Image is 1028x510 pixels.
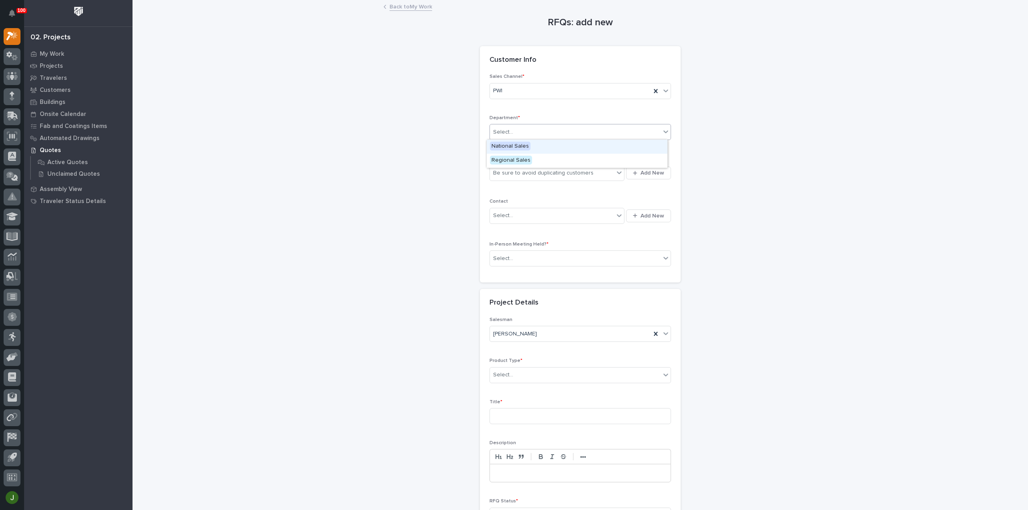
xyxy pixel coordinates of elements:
a: Back toMy Work [390,2,432,11]
p: Projects [40,63,63,70]
span: Title [490,400,502,404]
p: Fab and Coatings Items [40,123,107,130]
div: Select... [493,211,513,220]
span: Salesman [490,317,512,322]
h1: RFQs: add new [480,17,681,28]
a: Automated Drawings [24,132,133,144]
p: Unclaimed Quotes [47,171,100,178]
a: Projects [24,60,133,72]
p: Assembly View [40,186,82,193]
a: Travelers [24,72,133,84]
div: Select... [493,371,513,379]
p: Active Quotes [47,159,88,166]
a: Unclaimed Quotes [31,168,133,179]
span: RFQ Status [490,499,518,504]
div: Select... [493,254,513,263]
p: Buildings [40,99,65,106]
p: Onsite Calendar [40,111,86,118]
p: My Work [40,51,64,58]
button: Add New [626,167,671,179]
p: Traveler Status Details [40,198,106,205]
div: Select... [493,128,513,136]
span: Product Type [490,358,522,363]
div: Be sure to avoid duplicating customers [493,169,594,177]
div: National Sales [487,140,667,154]
a: Fab and Coatings Items [24,120,133,132]
h2: Customer Info [490,56,536,65]
span: Department [490,116,520,120]
p: Travelers [40,75,67,82]
div: Regional Sales [487,154,667,168]
span: PWI [493,87,502,95]
img: Workspace Logo [71,4,86,19]
a: Buildings [24,96,133,108]
a: My Work [24,48,133,60]
p: Automated Drawings [40,135,100,142]
button: ••• [577,452,589,461]
span: Contact [490,199,508,204]
span: Sales Channel [490,74,524,79]
span: Add New [640,169,664,177]
a: Traveler Status Details [24,195,133,207]
a: Assembly View [24,183,133,195]
span: Description [490,441,516,445]
strong: ••• [580,454,586,460]
span: In-Person Meeting Held? [490,242,549,247]
div: 02. Projects [31,33,71,42]
a: Customers [24,84,133,96]
span: Regional Sales [490,156,532,165]
span: National Sales [490,142,530,150]
span: Add New [640,212,664,219]
a: Quotes [24,144,133,156]
button: Add New [626,209,671,222]
button: Notifications [4,5,20,22]
h2: Project Details [490,299,538,307]
button: users-avatar [4,489,20,506]
a: Active Quotes [31,156,133,168]
p: Customers [40,87,71,94]
p: Quotes [40,147,61,154]
a: Onsite Calendar [24,108,133,120]
div: Notifications100 [10,10,20,22]
span: [PERSON_NAME] [493,330,537,338]
p: 100 [18,8,26,13]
